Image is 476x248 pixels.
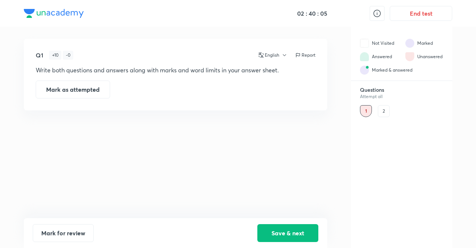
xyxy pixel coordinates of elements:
[372,53,392,60] div: Answered
[295,52,301,58] img: report icon
[417,53,443,60] div: Unanswered
[360,66,369,75] img: attempt state
[257,224,318,242] button: Save & next
[256,52,287,59] button: English
[307,10,319,17] h5: 40 :
[302,52,315,59] p: Report
[36,81,110,98] button: Mark as attempted
[319,10,327,17] h5: 05
[33,224,94,242] button: Mark for review
[49,51,61,60] div: + 10
[378,105,390,117] div: 2
[297,10,307,17] h5: 02 :
[390,6,452,21] button: End test
[360,87,443,93] h6: Questions
[417,40,433,47] div: Marked
[36,66,315,75] p: Write both questions and answers along with marks and word limits in your answer sheet.
[372,67,412,73] div: Marked & answered
[405,52,414,61] img: attempt state
[372,40,394,47] div: Not Visited
[360,94,443,99] div: Attempt all
[360,52,369,61] img: attempt state
[360,39,369,48] img: attempt state
[360,105,372,117] div: 1
[405,39,414,48] img: attempt state
[63,51,73,60] div: - 0
[36,51,43,60] h5: Q1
